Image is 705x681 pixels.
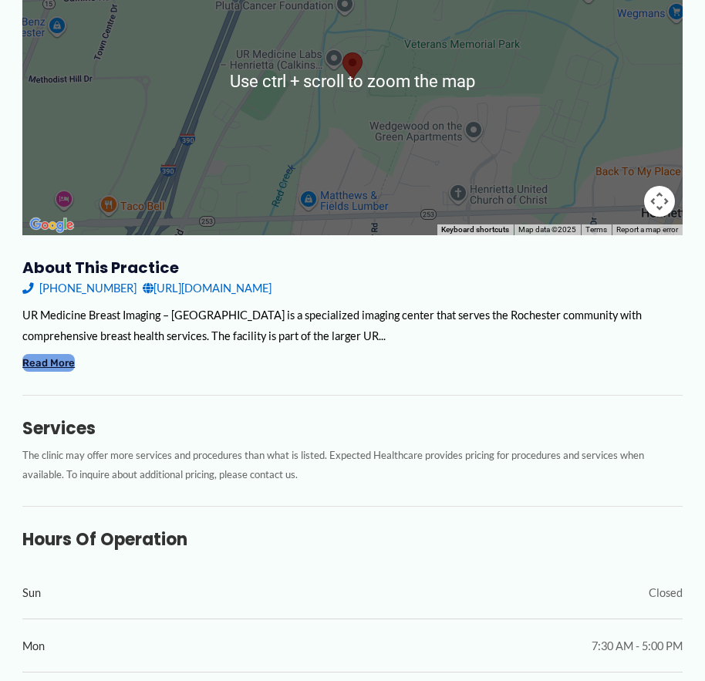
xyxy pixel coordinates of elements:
[644,186,675,217] button: Map camera controls
[22,529,683,551] h3: Hours of Operation
[143,278,272,298] a: [URL][DOMAIN_NAME]
[26,215,77,235] a: Open this area in Google Maps (opens a new window)
[22,418,683,440] h3: Services
[441,224,509,235] button: Keyboard shortcuts
[22,278,137,298] a: [PHONE_NUMBER]
[22,446,683,484] p: The clinic may offer more services and procedures than what is listed. Expected Healthcare provid...
[22,582,41,603] span: Sun
[649,582,683,603] span: Closed
[518,225,576,234] span: Map data ©2025
[22,354,75,372] button: Read More
[22,635,45,656] span: Mon
[592,635,683,656] span: 7:30 AM - 5:00 PM
[22,305,683,346] div: UR Medicine Breast Imaging – [GEOGRAPHIC_DATA] is a specialized imaging center that serves the Ro...
[26,215,77,235] img: Google
[22,258,683,278] h3: About this practice
[585,225,607,234] a: Terms (opens in new tab)
[616,225,678,234] a: Report a map error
